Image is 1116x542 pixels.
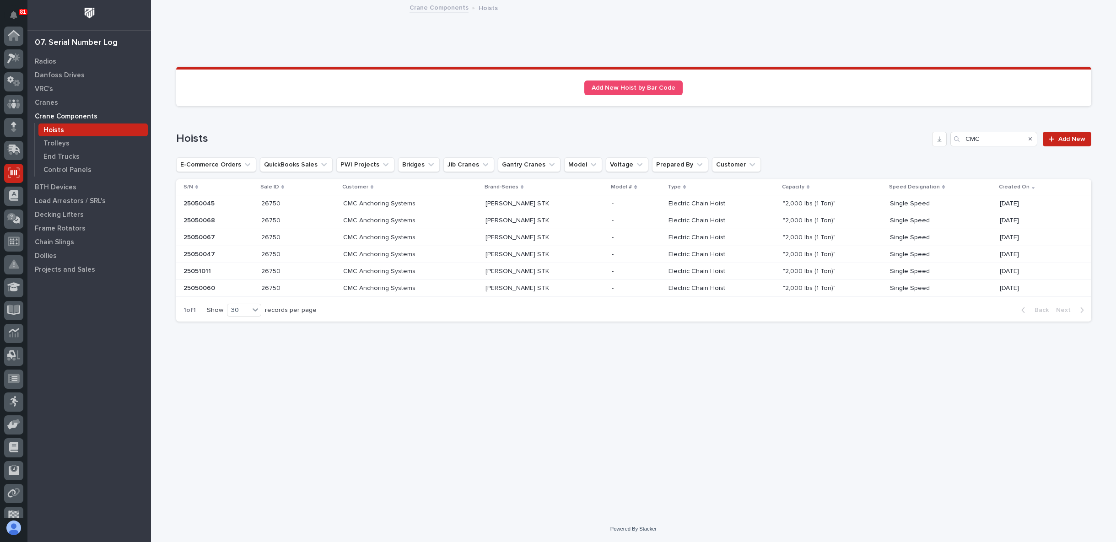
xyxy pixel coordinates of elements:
[176,157,256,172] button: E-Commerce Orders
[261,283,282,292] p: 26750
[1000,268,1077,275] p: [DATE]
[1000,200,1077,208] p: [DATE]
[27,208,151,221] a: Decking Lifters
[183,283,217,292] p: 25050060
[261,215,282,225] p: 26750
[610,526,657,531] a: Powered By Stacker
[398,157,440,172] button: Bridges
[485,266,551,275] p: [PERSON_NAME] STK
[1058,136,1085,142] span: Add New
[43,153,80,161] p: End Trucks
[1014,306,1052,314] button: Back
[35,113,97,121] p: Crane Components
[479,2,498,12] p: Hoists
[176,195,1091,212] tr: 2505004525050045 2675026750 CMC Anchoring SystemsCMC Anchoring Systems [PERSON_NAME] STK[PERSON_N...
[890,234,992,241] p: Single Speed
[485,182,518,192] p: Brand-Series
[27,180,151,194] a: BTH Devices
[485,198,551,208] p: [PERSON_NAME] STK
[176,263,1091,280] tr: 2505101125051011 2675026750 CMC Anchoring SystemsCMC Anchoring Systems [PERSON_NAME] STK[PERSON_N...
[260,157,333,172] button: QuickBooks Sales
[343,198,417,208] p: CMC Anchoring Systems
[342,182,368,192] p: Customer
[783,198,837,208] p: "2,000 lbs (1 Ton)"
[27,68,151,82] a: Danfoss Drives
[183,182,193,192] p: S/N
[1000,284,1077,292] p: [DATE]
[783,232,837,241] p: "2,000 lbs (1 Ton)"
[782,182,804,192] p: Capacity
[669,251,776,258] p: Electric Chain Hoist
[265,306,317,314] p: records per page
[612,232,615,241] p: -
[207,306,223,314] p: Show
[35,211,84,219] p: Decking Lifters
[35,137,151,150] a: Trolleys
[27,54,151,68] a: Radios
[35,252,57,260] p: Dollies
[612,215,615,225] p: -
[176,212,1091,229] tr: 2505006825050068 2675026750 CMC Anchoring SystemsCMC Anchoring Systems [PERSON_NAME] STK[PERSON_N...
[498,157,561,172] button: Gantry Cranes
[343,266,417,275] p: CMC Anchoring Systems
[43,140,70,148] p: Trolleys
[669,234,776,241] p: Electric Chain Hoist
[176,132,929,145] h1: Hoists
[35,238,74,247] p: Chain Slings
[176,299,203,322] p: 1 of 1
[261,198,282,208] p: 26750
[668,182,681,192] p: Type
[35,225,86,233] p: Frame Rotators
[1000,234,1077,241] p: [DATE]
[35,266,95,274] p: Projects and Sales
[27,96,151,109] a: Cranes
[410,2,469,12] a: Crane Components
[11,11,23,26] div: Notifications81
[1052,306,1091,314] button: Next
[35,58,56,66] p: Radios
[35,150,151,163] a: End Trucks
[890,200,992,208] p: Single Speed
[783,215,837,225] p: "2,000 lbs (1 Ton)"
[261,232,282,241] p: 26750
[606,157,648,172] button: Voltage
[652,157,708,172] button: Prepared By
[612,266,615,275] p: -
[592,85,675,91] span: Add New Hoist by Bar Code
[343,283,417,292] p: CMC Anchoring Systems
[43,166,92,174] p: Control Panels
[176,229,1091,246] tr: 2505006725050067 2675026750 CMC Anchoring SystemsCMC Anchoring Systems [PERSON_NAME] STK[PERSON_N...
[35,163,151,176] a: Control Panels
[890,251,992,258] p: Single Speed
[485,215,551,225] p: [PERSON_NAME] STK
[4,518,23,537] button: users-avatar
[27,194,151,208] a: Load Arrestors / SRL's
[183,198,216,208] p: 25050045
[27,235,151,249] a: Chain Slings
[1043,132,1091,146] a: Add New
[227,306,249,315] div: 30
[890,268,992,275] p: Single Speed
[183,249,217,258] p: 25050047
[35,85,53,93] p: VRC's
[176,280,1091,297] tr: 2505006025050060 2675026750 CMC Anchoring SystemsCMC Anchoring Systems [PERSON_NAME] STK[PERSON_N...
[564,157,602,172] button: Model
[890,284,992,292] p: Single Speed
[1000,251,1077,258] p: [DATE]
[183,266,213,275] p: 25051011
[183,215,217,225] p: 25050068
[783,266,837,275] p: "2,000 lbs (1 Ton)"
[485,232,551,241] p: [PERSON_NAME] STK
[669,268,776,275] p: Electric Chain Hoist
[950,132,1037,146] input: Search
[27,82,151,96] a: VRC's
[27,263,151,276] a: Projects and Sales
[35,71,85,80] p: Danfoss Drives
[669,217,776,225] p: Electric Chain Hoist
[669,284,776,292] p: Electric Chain Hoist
[999,182,1030,192] p: Created On
[27,221,151,235] a: Frame Rotators
[612,249,615,258] p: -
[261,249,282,258] p: 26750
[261,266,282,275] p: 26750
